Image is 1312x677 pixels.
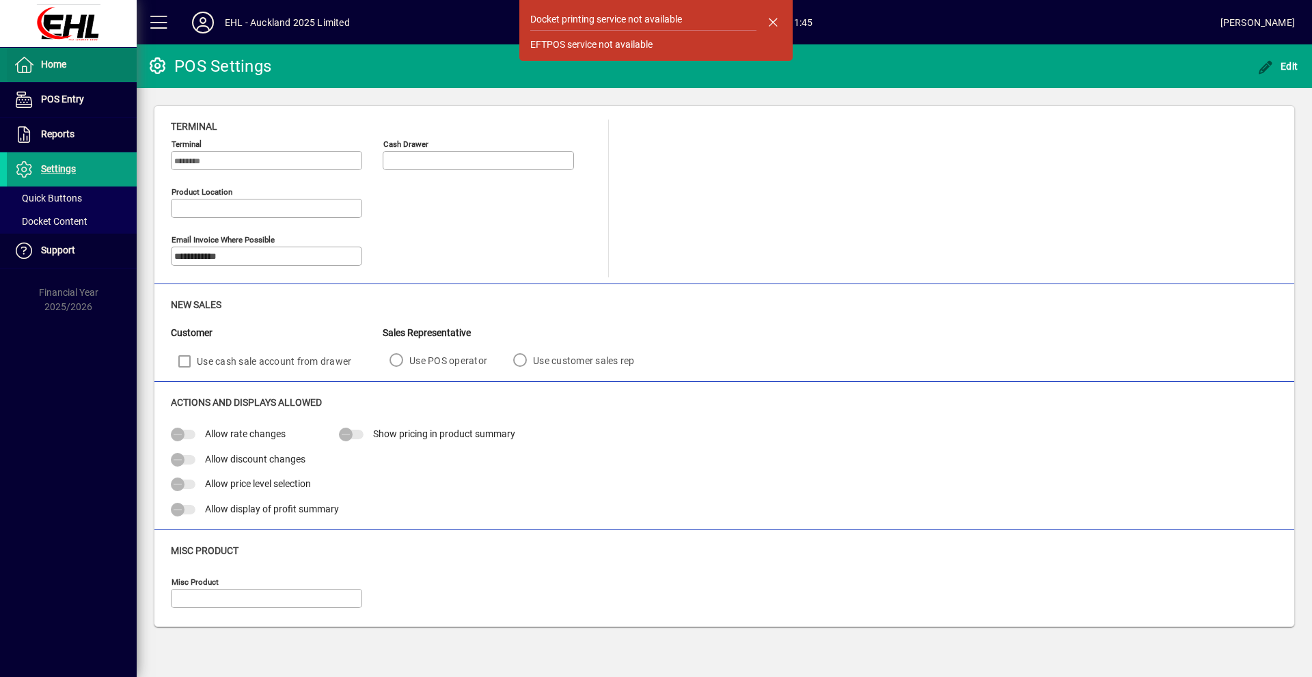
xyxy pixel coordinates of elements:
span: New Sales [171,299,221,310]
div: EHL - Auckland 2025 Limited [225,12,350,33]
div: Customer [171,326,383,340]
span: POS Entry [41,94,84,105]
span: Actions and Displays Allowed [171,397,322,408]
mat-label: Terminal [172,139,202,149]
a: Quick Buttons [7,186,137,210]
mat-label: Email Invoice where possible [172,235,275,245]
span: Show pricing in product summary [373,428,515,439]
div: EFTPOS service not available [530,38,653,52]
div: [PERSON_NAME] [1220,12,1295,33]
span: [DATE] 11:45 [350,12,1220,33]
span: Allow discount changes [205,454,305,465]
mat-label: Cash Drawer [383,139,428,149]
span: Allow rate changes [205,428,286,439]
span: Docket Content [14,216,87,227]
div: Sales Representative [383,326,654,340]
span: Support [41,245,75,255]
span: Reports [41,128,74,139]
mat-label: Misc Product [172,577,219,587]
a: POS Entry [7,83,137,117]
a: Docket Content [7,210,137,233]
span: Home [41,59,66,70]
a: Support [7,234,137,268]
span: Edit [1257,61,1298,72]
span: Terminal [171,121,217,132]
span: Misc Product [171,545,238,556]
button: Edit [1254,54,1302,79]
span: Settings [41,163,76,174]
span: Allow price level selection [205,478,311,489]
mat-label: Product location [172,187,232,197]
a: Reports [7,118,137,152]
span: Allow display of profit summary [205,503,339,514]
a: Home [7,48,137,82]
button: Profile [181,10,225,35]
div: POS Settings [147,55,271,77]
span: Quick Buttons [14,193,82,204]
